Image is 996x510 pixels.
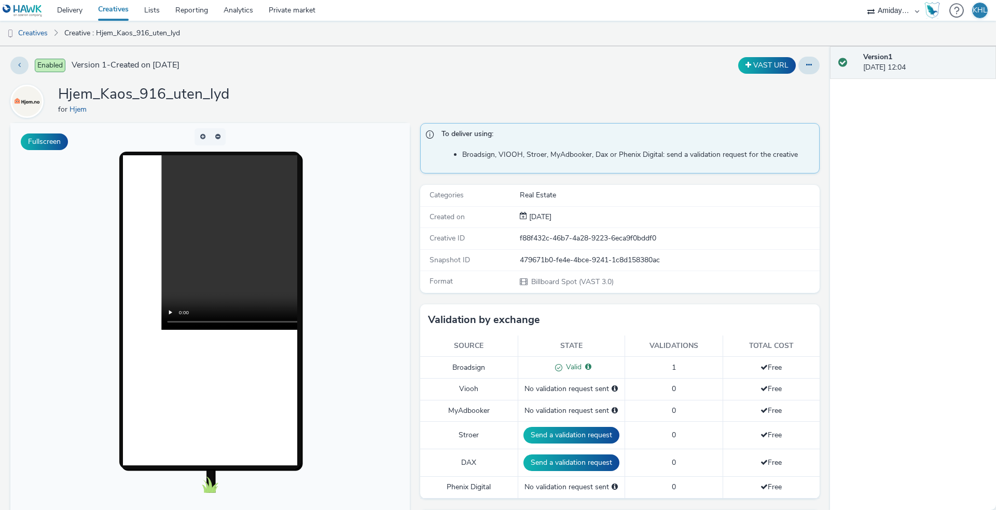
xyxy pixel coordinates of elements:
[420,477,518,498] td: Phenix Digital
[420,357,518,379] td: Broadsign
[760,458,782,467] span: Free
[428,312,540,328] h3: Validation by exchange
[430,233,465,243] span: Creative ID
[760,363,782,372] span: Free
[625,335,723,357] th: Validations
[430,276,453,286] span: Format
[527,212,551,222] div: Creation 30 July 2025, 12:04
[523,384,619,394] div: No validation request sent
[863,52,892,62] strong: Version 1
[3,4,43,17] img: undefined Logo
[420,335,518,357] th: Source
[72,59,179,71] span: Version 1 - Created on [DATE]
[863,52,988,73] div: [DATE] 12:04
[760,482,782,492] span: Free
[523,482,619,492] div: No validation request sent
[973,3,987,18] div: KHL
[430,190,464,200] span: Categories
[760,384,782,394] span: Free
[518,335,625,357] th: State
[672,363,676,372] span: 1
[530,277,614,287] span: Billboard Spot (VAST 3.0)
[523,427,619,444] button: Send a validation request
[10,96,48,106] a: Hjem
[420,379,518,400] td: Viooh
[924,2,944,19] a: Hawk Academy
[612,406,618,416] div: Please select a deal below and click on Send to send a validation request to MyAdbooker.
[672,384,676,394] span: 0
[59,21,185,46] a: Creative : Hjem_Kaos_916_uten_lyd
[58,104,70,114] span: for
[612,384,618,394] div: Please select a deal below and click on Send to send a validation request to Viooh.
[612,482,618,492] div: Please select a deal below and click on Send to send a validation request to Phenix Digital.
[12,86,42,116] img: Hjem
[760,430,782,440] span: Free
[672,430,676,440] span: 0
[672,406,676,415] span: 0
[430,212,465,222] span: Created on
[736,57,798,74] div: Duplicate the creative as a VAST URL
[58,85,229,104] h1: Hjem_Kaos_916_uten_lyd
[672,482,676,492] span: 0
[738,57,796,74] button: VAST URL
[520,233,819,244] div: f88f432c-46b7-4a28-9223-6eca9f0bddf0
[562,362,582,372] span: Valid
[441,129,809,142] span: To deliver using:
[924,2,940,19] img: Hawk Academy
[5,29,16,39] img: dooh
[420,449,518,477] td: DAX
[523,406,619,416] div: No validation request sent
[523,454,619,471] button: Send a validation request
[70,104,91,114] a: Hjem
[420,400,518,421] td: MyAdbooker
[21,133,68,150] button: Fullscreen
[723,335,820,357] th: Total cost
[520,190,819,200] div: Real Estate
[462,150,814,160] li: Broadsign, VIOOH, Stroer, MyAdbooker, Dax or Phenix Digital: send a validation request for the cr...
[760,406,782,415] span: Free
[672,458,676,467] span: 0
[420,422,518,449] td: Stroer
[430,255,470,265] span: Snapshot ID
[527,212,551,222] span: [DATE]
[35,59,65,72] span: Enabled
[520,255,819,265] div: 479671b0-fe4e-4bce-9241-1c8d158380ac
